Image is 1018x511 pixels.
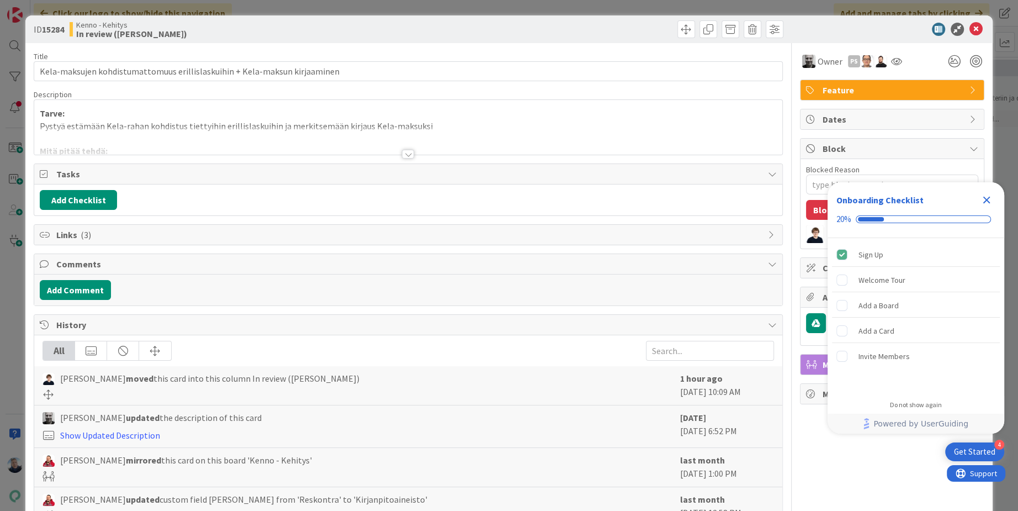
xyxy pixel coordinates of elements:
div: Add a Card is incomplete. [832,319,1000,343]
span: Metrics [823,387,964,401]
span: Dates [823,113,964,126]
b: [DATE] [680,412,706,423]
div: [DATE] 10:09 AM [680,372,774,399]
span: Description [34,89,72,99]
b: moved [126,373,153,384]
b: last month [680,455,725,466]
label: Blocked Reason [806,165,860,175]
div: Do not show again [890,401,942,409]
div: Welcome Tour is incomplete. [832,268,1000,292]
img: JS [43,494,55,506]
div: Checklist Container [828,182,1004,434]
b: 1 hour ago [680,373,723,384]
img: JH [802,55,815,68]
div: Sign Up is complete. [832,243,1000,267]
img: PK [861,55,873,67]
span: Comments [56,257,762,271]
span: Powered by UserGuiding [873,417,968,430]
span: Feature [823,83,964,97]
b: mirrored [126,455,161,466]
span: Support [23,2,50,15]
img: JH [43,412,55,424]
img: MT [806,225,824,243]
img: MT [43,373,55,385]
b: last month [680,494,725,505]
div: Onboarding Checklist [836,193,924,207]
span: Owner [818,55,842,68]
button: Add Checklist [40,190,117,210]
span: [PERSON_NAME] the description of this card [60,411,262,424]
span: Block [823,142,964,155]
span: Tasks [56,167,762,181]
label: Title [34,51,48,61]
b: In review ([PERSON_NAME]) [76,29,187,38]
span: [PERSON_NAME] custom field [PERSON_NAME] from 'Reskontra' to 'Kirjanpitoaineisto' [60,493,427,506]
span: Mirrors [823,358,964,371]
div: Open Get Started checklist, remaining modules: 4 [945,442,1004,461]
span: Custom Fields [823,261,964,275]
p: Pystyä estämään Kela-rahan kohdistus tiettyihin erillislaskuihin ja merkitsemään kirjaus Kela-mak... [40,120,777,133]
div: 4 [994,440,1004,450]
span: ( 3 ) [81,229,91,240]
div: [DATE] 1:00 PM [680,454,774,481]
div: PS [848,55,860,67]
div: Footer [828,414,1004,434]
span: History [56,318,762,331]
button: Block [806,200,844,220]
div: Add a Card [858,324,894,338]
div: All [43,341,75,360]
div: Close Checklist [978,191,995,209]
div: Checklist progress: 20% [836,214,995,224]
img: TK [874,55,887,67]
div: [DATE] 6:52 PM [680,411,774,442]
input: Search... [646,341,774,361]
span: Links [56,228,762,241]
a: Show Updated Description [60,430,160,441]
b: updated [126,494,160,505]
div: Checklist items [828,238,1004,393]
div: Add a Board [858,299,899,312]
div: Get Started [954,446,995,457]
img: JS [43,455,55,467]
strong: Tarve: [40,108,65,119]
div: Sign Up [858,248,883,261]
b: updated [126,412,160,423]
span: [PERSON_NAME] this card on this board 'Kenno - Kehitys' [60,454,312,467]
b: 15284 [42,24,64,35]
span: ID [34,23,64,36]
input: type card name here... [34,61,783,81]
button: Add Comment [40,280,111,300]
a: Powered by UserGuiding [833,414,999,434]
span: Attachments [823,291,964,304]
div: Invite Members [858,350,910,363]
div: Invite Members is incomplete. [832,344,1000,368]
div: Welcome Tour [858,273,905,287]
div: 20% [836,214,851,224]
span: Kenno - Kehitys [76,20,187,29]
span: [PERSON_NAME] this card into this column In review ([PERSON_NAME]) [60,372,359,385]
div: Add a Board is incomplete. [832,293,1000,318]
